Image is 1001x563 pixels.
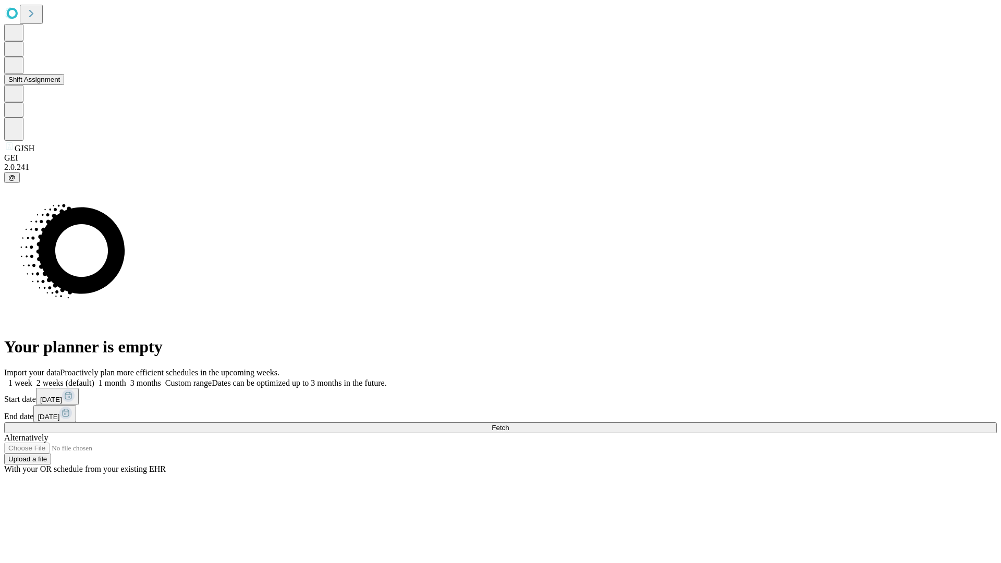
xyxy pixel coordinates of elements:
[36,388,79,405] button: [DATE]
[4,163,997,172] div: 2.0.241
[36,378,94,387] span: 2 weeks (default)
[8,378,32,387] span: 1 week
[4,368,60,377] span: Import your data
[4,74,64,85] button: Shift Assignment
[4,454,51,464] button: Upload a file
[492,424,509,432] span: Fetch
[4,337,997,357] h1: Your planner is empty
[4,433,48,442] span: Alternatively
[60,368,279,377] span: Proactively plan more efficient schedules in the upcoming weeks.
[8,174,16,181] span: @
[165,378,212,387] span: Custom range
[130,378,161,387] span: 3 months
[4,422,997,433] button: Fetch
[40,396,62,403] span: [DATE]
[33,405,76,422] button: [DATE]
[15,144,34,153] span: GJSH
[4,388,997,405] div: Start date
[4,405,997,422] div: End date
[38,413,59,421] span: [DATE]
[4,464,166,473] span: With your OR schedule from your existing EHR
[4,172,20,183] button: @
[212,378,386,387] span: Dates can be optimized up to 3 months in the future.
[99,378,126,387] span: 1 month
[4,153,997,163] div: GEI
